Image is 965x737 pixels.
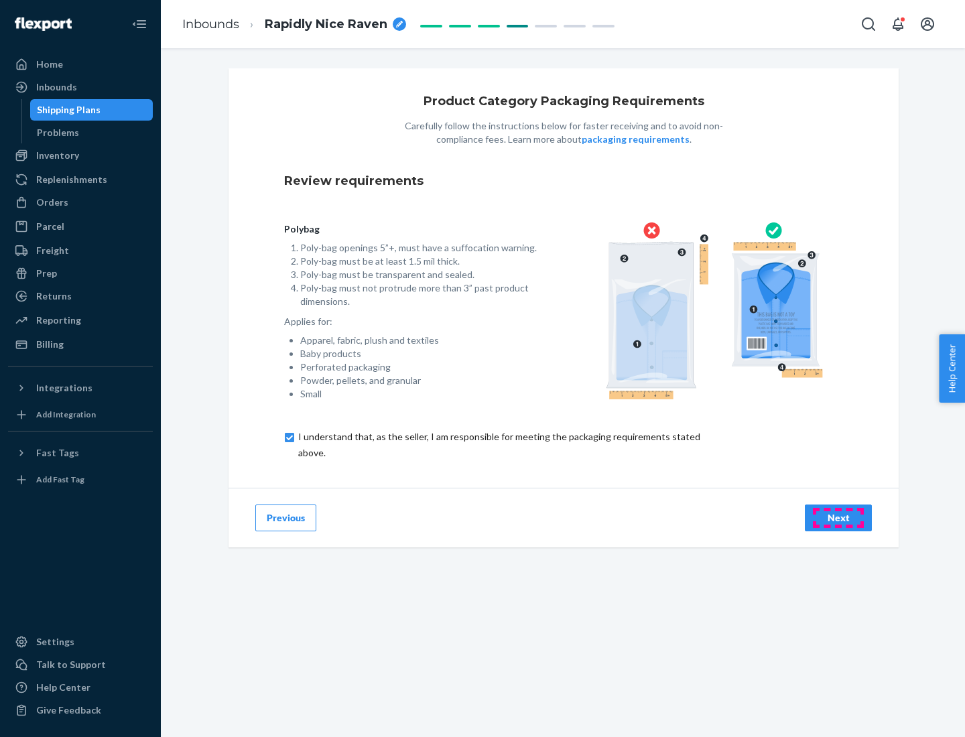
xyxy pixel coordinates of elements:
button: Close Navigation [126,11,153,38]
a: Shipping Plans [30,99,153,121]
li: Poly-bag must be at least 1.5 mil thick. [300,255,542,268]
div: Prep [36,267,57,280]
div: Add Fast Tag [36,474,84,485]
a: Problems [30,122,153,143]
div: Freight [36,244,69,257]
div: Parcel [36,220,64,233]
p: Polybag [284,222,542,236]
div: Returns [36,289,72,303]
div: Shipping Plans [37,103,101,117]
p: Applies for: [284,315,542,328]
div: Reporting [36,314,81,327]
div: Give Feedback [36,703,101,717]
a: Replenishments [8,169,153,190]
button: packaging requirements [582,133,690,146]
a: Freight [8,240,153,261]
div: Orders [36,196,68,209]
div: Next [816,511,860,525]
a: Reporting [8,310,153,331]
div: Home [36,58,63,71]
span: Rapidly Nice Raven [265,16,387,33]
a: Prep [8,263,153,284]
a: Inbounds [8,76,153,98]
div: Replenishments [36,173,107,186]
a: Talk to Support [8,654,153,675]
ol: breadcrumbs [172,5,417,44]
button: Help Center [939,334,965,403]
li: Poly-bag openings 5”+, must have a suffocation warning. [300,241,542,255]
a: Inbounds [182,17,239,31]
li: Apparel, fabric, plush and textiles [300,334,542,347]
div: Review requirements [284,162,843,201]
li: Poly-bag must not protrude more than 3” past product dimensions. [300,281,542,308]
button: Give Feedback [8,699,153,721]
a: Settings [8,631,153,653]
a: Billing [8,334,153,355]
div: Talk to Support [36,658,106,671]
button: Next [805,505,872,531]
a: Home [8,54,153,75]
p: Carefully follow the instructions below for faster receiving and to avoid non-compliance fees. Le... [389,119,738,146]
button: Open account menu [914,11,941,38]
button: Open notifications [885,11,911,38]
li: Poly-bag must be transparent and sealed. [300,268,542,281]
div: Settings [36,635,74,649]
div: Inventory [36,149,79,162]
div: Billing [36,338,64,351]
div: Integrations [36,381,92,395]
button: Fast Tags [8,442,153,464]
button: Integrations [8,377,153,399]
a: Inventory [8,145,153,166]
li: Powder, pellets, and granular [300,374,542,387]
h1: Product Category Packaging Requirements [424,95,704,109]
div: Problems [37,126,79,139]
a: Help Center [8,677,153,698]
a: Parcel [8,216,153,237]
div: Inbounds [36,80,77,94]
li: Perforated packaging [300,360,542,374]
div: Help Center [36,681,90,694]
a: Add Integration [8,404,153,425]
button: Open Search Box [855,11,882,38]
img: Flexport logo [15,17,72,31]
a: Orders [8,192,153,213]
li: Baby products [300,347,542,360]
div: Add Integration [36,409,96,420]
a: Add Fast Tag [8,469,153,490]
button: Previous [255,505,316,531]
li: Small [300,387,542,401]
a: Returns [8,285,153,307]
div: Fast Tags [36,446,79,460]
img: polybag.ac92ac876edd07edd96c1eaacd328395.png [606,222,823,399]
